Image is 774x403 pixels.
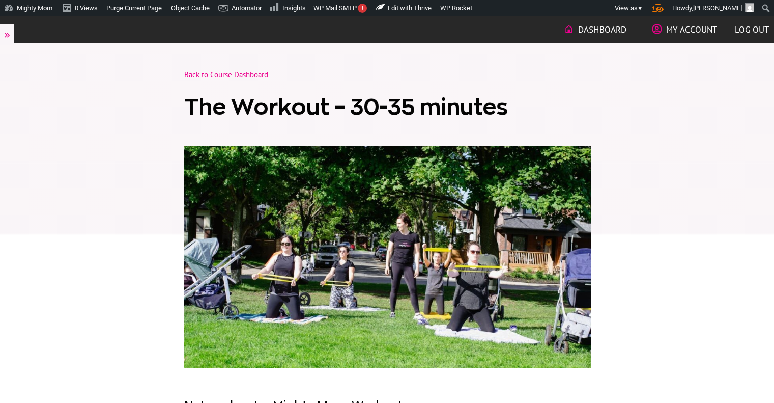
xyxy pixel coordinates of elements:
[652,21,717,38] a: My Account
[184,146,591,368] img: Module 3: Special Considerations
[358,4,367,13] span: !
[693,4,742,12] span: [PERSON_NAME]
[184,70,268,79] a: Back to Course Dashboard
[184,95,508,119] span: The Workout – 30-35 minutes
[735,21,769,38] a: Log out
[564,21,626,38] a: Dashboard
[638,5,643,12] span: ▼
[578,21,626,38] span: Dashboard
[666,21,717,38] span: My Account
